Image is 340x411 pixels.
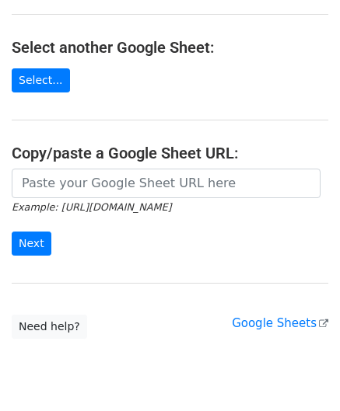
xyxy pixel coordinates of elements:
[12,38,328,57] h4: Select another Google Sheet:
[12,201,171,213] small: Example: [URL][DOMAIN_NAME]
[262,336,340,411] iframe: Chat Widget
[12,315,87,339] a: Need help?
[12,144,328,162] h4: Copy/paste a Google Sheet URL:
[12,232,51,256] input: Next
[12,169,321,198] input: Paste your Google Sheet URL here
[232,316,328,330] a: Google Sheets
[12,68,70,92] a: Select...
